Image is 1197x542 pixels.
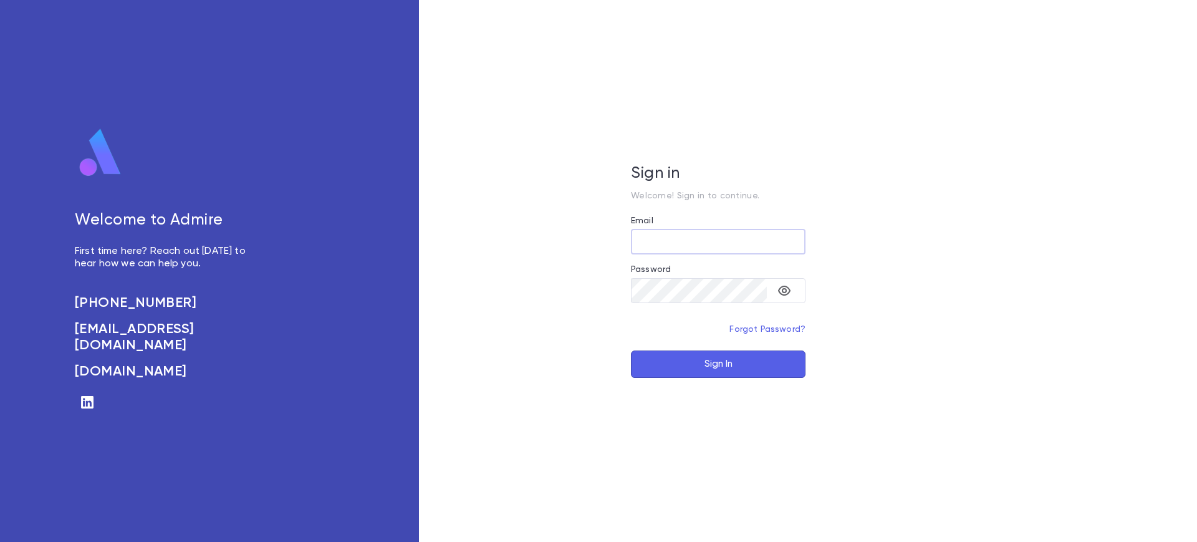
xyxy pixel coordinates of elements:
[729,325,805,334] a: Forgot Password?
[631,264,671,274] label: Password
[75,211,259,230] h5: Welcome to Admire
[631,351,805,378] button: Sign In
[631,216,653,226] label: Email
[772,278,797,303] button: toggle password visibility
[75,321,259,354] a: [EMAIL_ADDRESS][DOMAIN_NAME]
[631,165,805,183] h5: Sign in
[75,128,126,178] img: logo
[75,245,259,270] p: First time here? Reach out [DATE] to hear how we can help you.
[75,295,259,311] a: [PHONE_NUMBER]
[631,191,805,201] p: Welcome! Sign in to continue.
[75,364,259,380] a: [DOMAIN_NAME]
